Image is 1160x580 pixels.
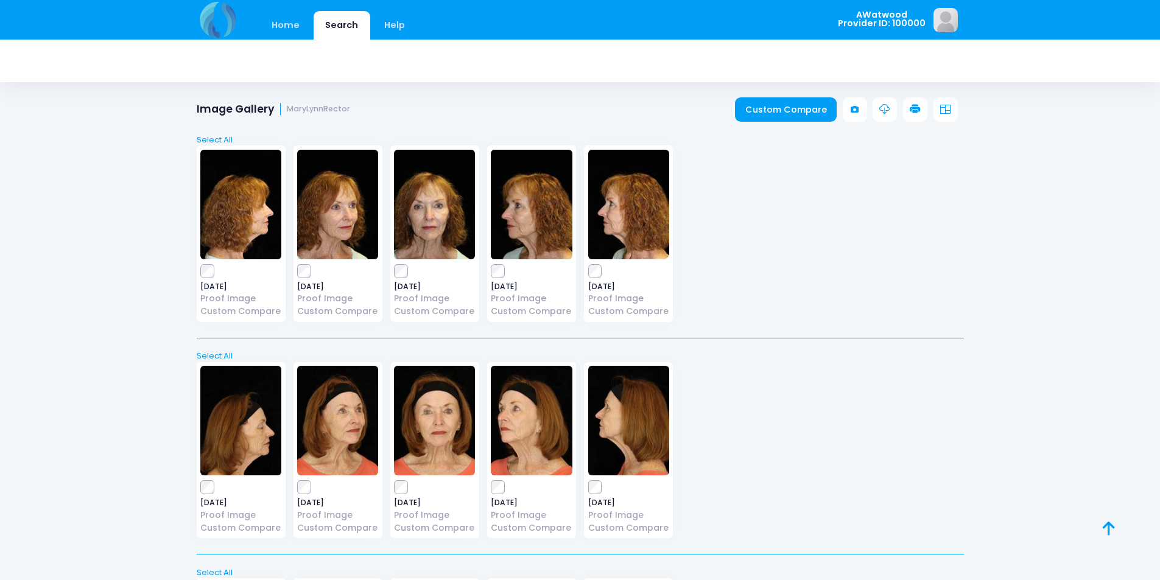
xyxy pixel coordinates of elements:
a: Select All [192,350,968,362]
a: Select All [192,567,968,579]
small: MaryLynnRector [287,105,350,114]
img: image [491,150,572,259]
img: image [588,150,669,259]
img: image [394,150,475,259]
span: [DATE] [297,499,378,506]
span: [DATE] [394,283,475,290]
a: Proof Image [588,292,669,305]
a: Custom Compare [491,305,572,318]
span: [DATE] [588,499,669,506]
img: image [491,366,572,475]
a: Proof Image [200,509,281,522]
a: Custom Compare [200,522,281,534]
a: Proof Image [297,509,378,522]
a: Custom Compare [297,522,378,534]
a: Proof Image [394,292,475,305]
img: image [394,366,475,475]
a: Custom Compare [588,522,669,534]
img: image [933,8,958,32]
a: Help [372,11,417,40]
a: Custom Compare [200,305,281,318]
img: image [200,150,281,259]
a: Custom Compare [297,305,378,318]
img: image [200,366,281,475]
span: AWatwood Provider ID: 100000 [838,10,926,28]
a: Custom Compare [588,305,669,318]
a: Proof Image [491,292,572,305]
a: Proof Image [394,509,475,522]
a: Custom Compare [491,522,572,534]
img: image [297,366,378,475]
span: [DATE] [491,499,572,506]
a: Home [260,11,312,40]
a: Proof Image [491,509,572,522]
h1: Image Gallery [197,103,351,116]
img: image [588,366,669,475]
span: [DATE] [394,499,475,506]
img: image [297,150,378,259]
a: Proof Image [297,292,378,305]
span: [DATE] [200,283,281,290]
a: Custom Compare [394,522,475,534]
a: Select All [192,134,968,146]
span: [DATE] [588,283,669,290]
a: Search [314,11,370,40]
span: [DATE] [491,283,572,290]
span: [DATE] [297,283,378,290]
a: Custom Compare [735,97,837,122]
a: Proof Image [200,292,281,305]
span: [DATE] [200,499,281,506]
a: Proof Image [588,509,669,522]
a: Custom Compare [394,305,475,318]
